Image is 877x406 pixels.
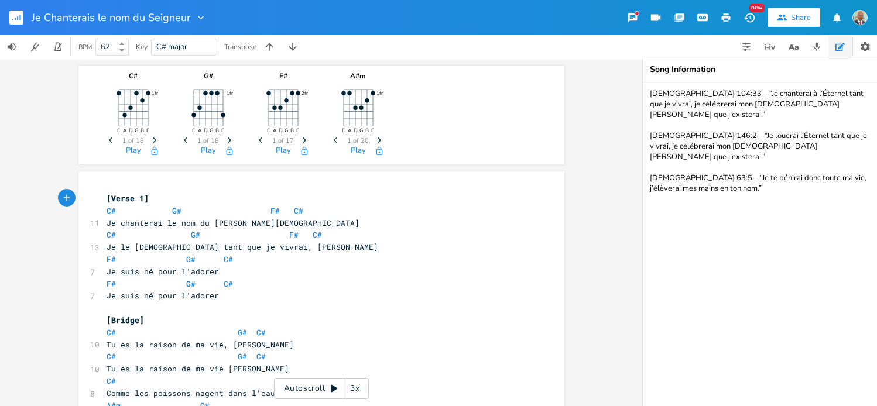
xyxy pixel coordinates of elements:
span: Je suis né pour l’adorer [107,290,219,301]
text: 1fr [151,90,157,97]
span: C# [107,376,116,386]
text: E [221,127,224,134]
button: Play [351,146,366,156]
div: New [749,4,765,12]
div: A#m [329,73,388,80]
span: C# [224,254,233,264]
span: G# [238,351,247,362]
span: Je Chanterais le nom du Seigneur [32,12,190,23]
text: B [365,127,368,134]
text: E [266,127,269,134]
span: C# [256,327,266,338]
span: G# [186,278,196,289]
div: Transpose [224,43,256,50]
span: Tu es la raison de ma vie, [PERSON_NAME] [107,339,294,350]
span: Tu es la raison de ma vie [PERSON_NAME] [107,363,289,374]
text: 1fr [376,90,382,97]
text: A [122,127,126,134]
text: A [347,127,351,134]
button: Play [126,146,141,156]
span: C# [107,327,116,338]
span: C# [224,278,233,289]
textarea: [DEMOGRAPHIC_DATA] 104:33 – “Je chanterai à l’Éternel tant que je vivrai, je célébrerai mon [DEMO... [643,81,877,406]
text: E [341,127,344,134]
div: BPM [78,44,92,50]
img: User [852,10,868,25]
span: 1 of 18 [122,137,144,144]
text: A [197,127,201,134]
button: New [738,7,761,28]
span: G# [191,229,200,240]
span: G# [186,254,196,264]
span: C# [294,205,303,216]
button: Share [768,8,820,27]
text: E [371,127,374,134]
text: E [296,127,299,134]
text: D [353,127,357,134]
text: G [359,127,363,134]
span: C# major [156,42,187,52]
span: Comme les poissons nagent dans l’eau [107,388,275,398]
button: Play [276,146,291,156]
text: G [209,127,213,134]
div: C# [104,73,163,80]
span: F# [289,229,299,240]
div: G# [179,73,238,80]
div: 3x [344,378,365,399]
span: [Bridge] [107,315,144,325]
text: 1fr [226,90,232,97]
span: 1 of 17 [272,137,294,144]
text: D [128,127,132,134]
text: 2fr [301,90,307,97]
span: F# [270,205,280,216]
span: C# [107,351,116,362]
div: F# [254,73,313,80]
text: A [272,127,276,134]
span: F# [107,278,116,289]
span: C# [256,351,266,362]
span: Je le [DEMOGRAPHIC_DATA] tant que je vivrai, [PERSON_NAME] [107,242,378,252]
text: B [290,127,293,134]
span: [Verse 1] [107,193,149,204]
text: E [191,127,194,134]
span: G# [172,205,181,216]
text: G [134,127,138,134]
text: B [140,127,143,134]
text: G [284,127,288,134]
span: C# [313,229,322,240]
text: E [146,127,149,134]
div: Share [791,12,811,23]
span: C# [107,205,116,216]
span: Je chanterai le nom du [PERSON_NAME][DEMOGRAPHIC_DATA] [107,218,359,228]
span: F# [107,254,116,264]
text: D [203,127,207,134]
div: Song Information [650,66,870,74]
span: G# [238,327,247,338]
button: Play [201,146,216,156]
text: D [278,127,282,134]
div: Key [136,43,148,50]
text: E [117,127,119,134]
div: Autoscroll [274,378,369,399]
span: Je suis né pour l’adorer [107,266,219,277]
span: C# [107,229,116,240]
span: 1 of 18 [197,137,219,144]
span: 1 of 20 [347,137,369,144]
text: B [215,127,218,134]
